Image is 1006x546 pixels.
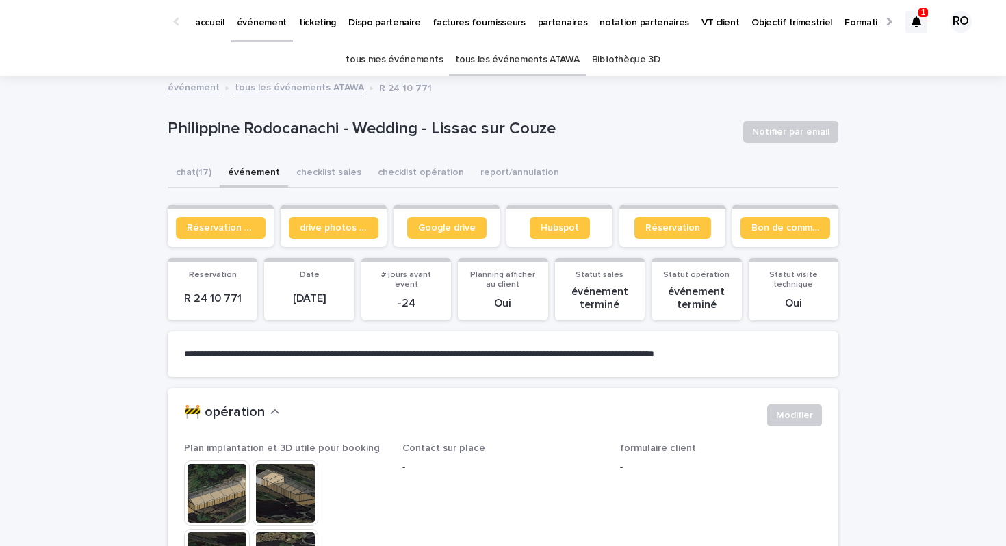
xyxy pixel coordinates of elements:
[757,297,830,310] p: Oui
[176,292,249,305] p: R 24 10 771
[769,271,818,289] span: Statut visite technique
[905,11,927,33] div: 1
[455,44,579,76] a: tous les événements ATAWA
[402,460,604,475] p: -
[950,11,972,33] div: RO
[27,8,160,36] img: Ls34BcGeRexTGTNfXpUC
[184,404,280,421] button: 🚧 opération
[235,79,364,94] a: tous les événements ATAWA
[272,292,346,305] p: [DATE]
[921,8,926,17] p: 1
[740,217,830,239] a: Bon de commande
[776,408,813,422] span: Modifier
[576,271,623,279] span: Statut sales
[346,44,443,76] a: tous mes événements
[370,297,443,310] p: -24
[660,285,733,311] p: événement terminé
[289,217,378,239] a: drive photos coordinateur
[300,271,320,279] span: Date
[541,223,579,233] span: Hubspot
[168,79,220,94] a: événement
[189,271,237,279] span: Reservation
[472,159,567,188] button: report/annulation
[379,79,432,94] p: R 24 10 771
[168,159,220,188] button: chat (17)
[466,297,539,310] p: Oui
[470,271,535,289] span: Planning afficher au client
[620,443,696,453] span: formulaire client
[563,285,636,311] p: événement terminé
[620,460,822,475] p: -
[407,217,487,239] a: Google drive
[645,223,700,233] span: Réservation
[592,44,660,76] a: Bibliothèque 3D
[184,443,380,453] span: Plan implantation et 3D utile pour booking
[381,271,431,289] span: # jours avant event
[751,223,819,233] span: Bon de commande
[168,119,732,139] p: Philippine Rodocanachi - Wedding - Lissac sur Couze
[530,217,590,239] a: Hubspot
[187,223,255,233] span: Réservation client
[176,217,266,239] a: Réservation client
[418,223,476,233] span: Google drive
[663,271,730,279] span: Statut opération
[743,121,838,143] button: Notifier par email
[752,125,829,139] span: Notifier par email
[220,159,288,188] button: événement
[184,404,265,421] h2: 🚧 opération
[634,217,711,239] a: Réservation
[370,159,472,188] button: checklist opération
[300,223,367,233] span: drive photos coordinateur
[288,159,370,188] button: checklist sales
[767,404,822,426] button: Modifier
[402,443,485,453] span: Contact sur place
